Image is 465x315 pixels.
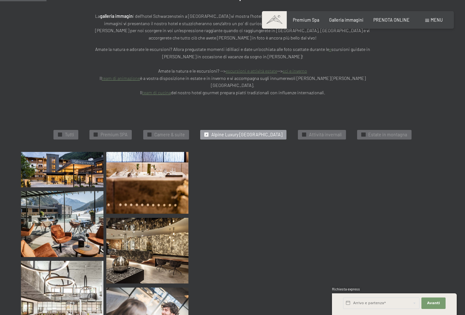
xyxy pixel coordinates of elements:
a: e [329,47,331,52]
span: Camere & suite [154,132,185,138]
a: Premium Spa [293,17,319,23]
a: team di cucina [142,90,171,95]
img: Immagini [277,152,359,276]
span: Attivitá invernali [309,132,342,138]
span: Premium SPA [101,132,128,138]
a: team di animazione [102,75,140,81]
span: ✓ [362,133,365,137]
a: Galleria immagini [329,17,363,23]
button: Avanti [421,297,446,309]
span: Alpine Luxury [GEOGRAPHIC_DATA] [211,132,282,138]
span: Avanti [427,301,440,306]
img: [Translate to Italienisch:] [106,218,189,284]
img: Immagini [21,191,103,257]
a: PRENOTA ONLINE [373,17,410,23]
img: Immagini [106,152,189,214]
span: Menu [431,17,443,23]
img: Immagini [191,152,274,267]
span: ✓ [59,133,61,137]
img: Immagini [21,152,103,187]
p: La i dell’hotel Schwarzenstein a [GEOGRAPHIC_DATA] vi mostra l’hotel in tutto il suo splendore. S... [93,13,373,41]
span: ✓ [205,133,208,137]
a: sci e inverno [283,68,307,74]
img: Immagini [362,152,444,198]
span: ✓ [95,133,97,137]
span: Tutti [65,132,74,138]
span: Richiesta express [332,287,360,291]
span: Estate in montagna [368,132,407,138]
span: ✓ [303,133,305,137]
span: ✓ [148,133,151,137]
strong: galleria immagin [100,13,133,19]
a: escursioni e attività estate [226,68,277,74]
p: Amate la natura e adorate le escursioni? Allora pregustate momenti idilliaci e date un’occhiata a... [93,46,373,96]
